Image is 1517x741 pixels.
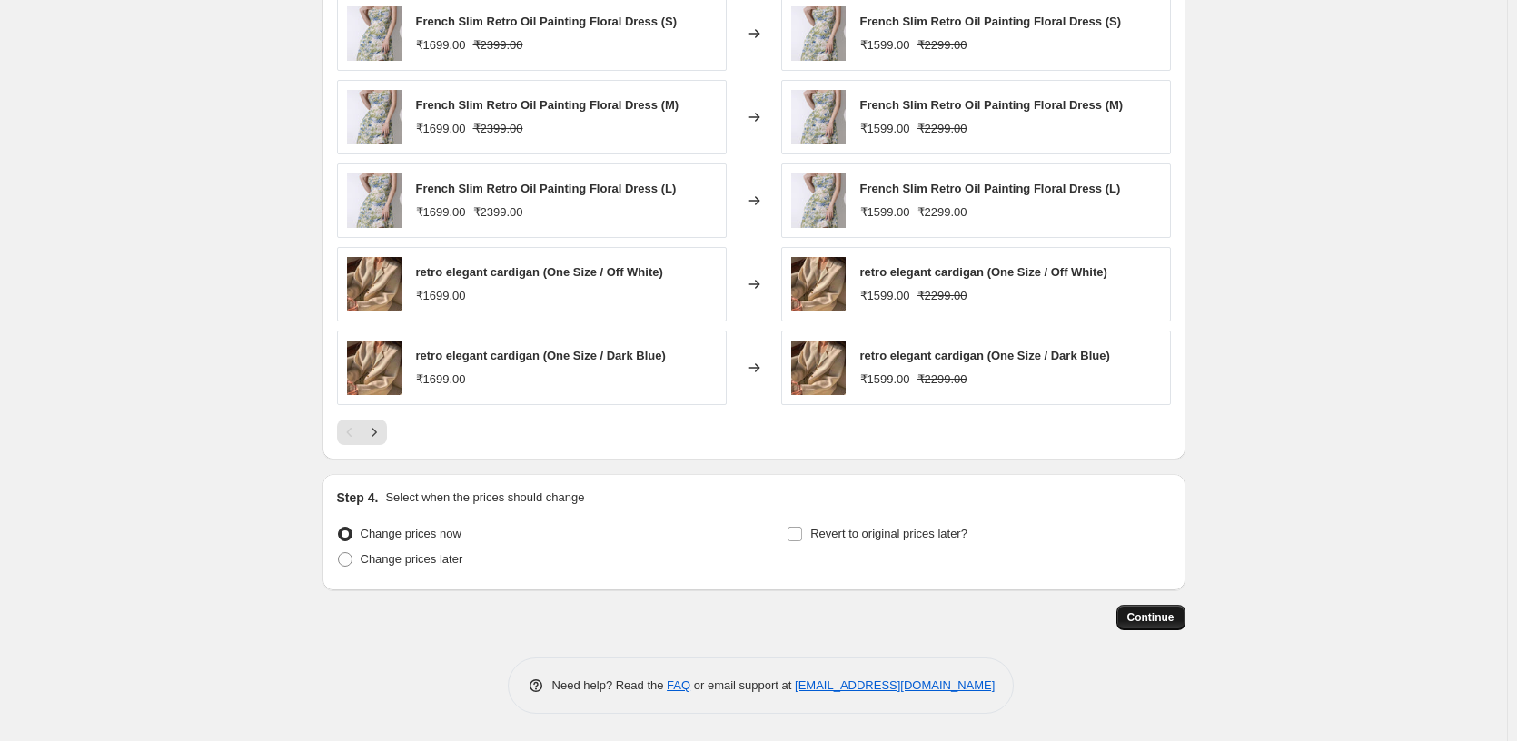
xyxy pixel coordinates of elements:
strike: ₹2299.00 [917,287,967,305]
img: Comp1_00005_88fdf63f-dca4-4465-8377-e01bbe1db610_80x.jpg [791,90,846,144]
div: ₹1599.00 [860,36,910,54]
span: Revert to original prices later? [810,527,967,540]
div: ₹1699.00 [416,120,466,138]
span: Continue [1127,610,1175,625]
span: retro elegant cardigan (One Size / Off White) [860,265,1107,279]
a: FAQ [667,678,690,692]
span: or email support at [690,678,795,692]
img: Comp1_00005_88fdf63f-dca4-4465-8377-e01bbe1db610_80x.jpg [347,6,402,61]
img: 011_00006_80x.jpg [791,257,846,311]
div: ₹1699.00 [416,370,466,389]
span: French Slim Retro Oil Painting Floral Dress (M) [860,98,1124,112]
span: Need help? Read the [552,678,668,692]
span: French Slim Retro Oil Painting Floral Dress (S) [416,15,678,28]
a: [EMAIL_ADDRESS][DOMAIN_NAME] [795,678,995,692]
span: retro elegant cardigan (One Size / Dark Blue) [860,349,1110,362]
img: 011_00006_80x.jpg [791,341,846,395]
div: ₹1599.00 [860,370,910,389]
span: Change prices later [361,552,463,566]
img: 011_00006_80x.jpg [347,341,402,395]
img: Comp1_00005_88fdf63f-dca4-4465-8377-e01bbe1db610_80x.jpg [791,6,846,61]
span: French Slim Retro Oil Painting Floral Dress (L) [860,182,1121,195]
div: ₹1599.00 [860,120,910,138]
span: French Slim Retro Oil Painting Floral Dress (M) [416,98,679,112]
span: retro elegant cardigan (One Size / Dark Blue) [416,349,666,362]
strike: ₹2399.00 [473,203,523,222]
strike: ₹2299.00 [917,120,967,138]
nav: Pagination [337,420,387,445]
span: French Slim Retro Oil Painting Floral Dress (S) [860,15,1122,28]
strike: ₹2299.00 [917,203,967,222]
button: Continue [1116,605,1185,630]
span: French Slim Retro Oil Painting Floral Dress (L) [416,182,677,195]
img: Comp1_00005_88fdf63f-dca4-4465-8377-e01bbe1db610_80x.jpg [791,173,846,228]
button: Next [362,420,387,445]
strike: ₹2399.00 [473,36,523,54]
img: Comp1_00005_88fdf63f-dca4-4465-8377-e01bbe1db610_80x.jpg [347,90,402,144]
span: Change prices now [361,527,461,540]
strike: ₹2299.00 [917,370,967,389]
img: Comp1_00005_88fdf63f-dca4-4465-8377-e01bbe1db610_80x.jpg [347,173,402,228]
p: Select when the prices should change [385,489,584,507]
strike: ₹2299.00 [917,36,967,54]
div: ₹1699.00 [416,36,466,54]
div: ₹1699.00 [416,203,466,222]
div: ₹1699.00 [416,287,466,305]
h2: Step 4. [337,489,379,507]
span: retro elegant cardigan (One Size / Off White) [416,265,663,279]
img: 011_00006_80x.jpg [347,257,402,311]
div: ₹1599.00 [860,203,910,222]
strike: ₹2399.00 [473,120,523,138]
div: ₹1599.00 [860,287,910,305]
